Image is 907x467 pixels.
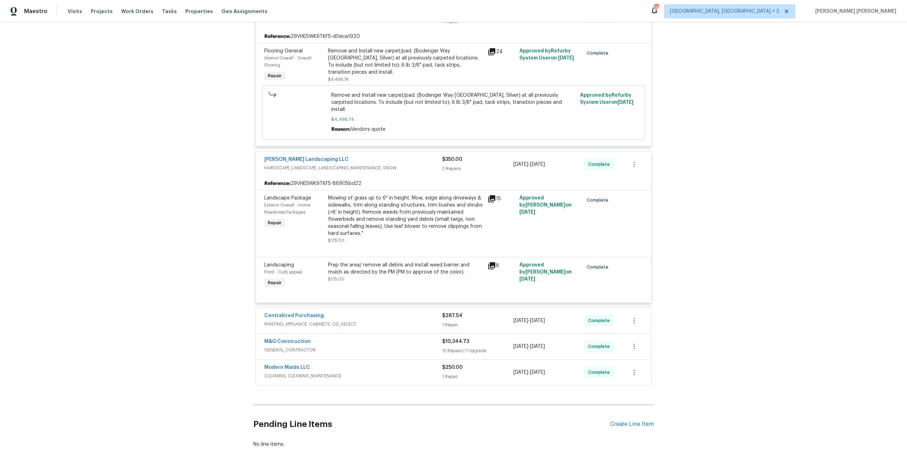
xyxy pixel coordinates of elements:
span: Flooring General [264,49,303,54]
span: $287.54 [442,313,462,318]
div: 29VHESWK9TKF5-d0eca1920 [256,30,651,43]
span: Projects [91,8,113,15]
span: Complete [588,369,613,376]
span: [DATE] [530,370,545,375]
span: [DATE] [513,318,528,323]
span: [DATE] [513,370,528,375]
span: Approved by Refurby System User on [580,93,633,105]
span: [DATE] [513,162,528,167]
span: $10,344.73 [442,339,469,344]
span: [DATE] [618,100,633,105]
span: [DATE] [519,277,535,282]
div: 15 [488,195,515,203]
span: CLEANING, CLEANING_MAINTENANCE [264,372,442,379]
span: [PERSON_NAME] [PERSON_NAME] [812,8,896,15]
span: Complete [588,317,613,324]
b: Reference: [264,33,291,40]
span: Approved by [PERSON_NAME] on [519,263,572,282]
span: [DATE] [513,344,528,349]
div: 1 Repair [442,373,513,380]
span: Vendors quote [351,127,385,132]
a: [PERSON_NAME] Landscaping LLC [264,157,349,162]
span: - [513,317,545,324]
span: [DATE] [530,318,545,323]
h2: Pending Line Items [253,408,610,441]
b: Reference: [264,180,291,187]
span: Front - Curb appeal [264,270,302,274]
a: Modern Maids LLC [264,365,310,370]
span: Complete [587,264,611,271]
div: Mowing of grass up to 6" in height. Mow, edge along driveways & sidewalks, trim along standing st... [328,195,483,237]
div: 138 [654,4,659,11]
div: 12 Repairs | 7 Upgrade [442,347,513,354]
span: Work Orders [121,8,153,15]
span: Complete [587,197,611,204]
span: [GEOGRAPHIC_DATA], [GEOGRAPHIC_DATA] + 3 [670,8,779,15]
span: Repair [265,72,285,79]
div: Create Line Item [610,421,654,428]
span: - [513,343,545,350]
div: 8 [488,261,515,270]
span: GENERAL_CONTRACTOR [264,347,442,354]
div: 24 [488,47,515,56]
span: Properties [185,8,213,15]
span: Remove and Install new carpet/pad. (Bodenger Way [GEOGRAPHIC_DATA], Silver) at all previously car... [331,92,576,113]
span: PAINTING, APPLIANCE, CABINETS, OD_SELECT [264,321,442,328]
span: $4,496.74 [328,77,349,81]
span: $175.00 [328,277,344,281]
a: Centralized Purchasing [264,313,324,318]
span: Approved by [PERSON_NAME] on [519,196,572,215]
div: 1 Repair [442,321,513,328]
span: Maestro [24,8,47,15]
span: $175.00 [328,238,344,243]
div: No line items. [253,441,654,448]
span: [DATE] [530,344,545,349]
div: Prep the area/ remove all debris and install weed barrier and mulch as directed by the PM (PM to ... [328,261,483,276]
span: Visits [68,8,82,15]
span: Complete [588,161,613,168]
span: Geo Assignments [221,8,267,15]
span: [DATE] [519,210,535,215]
span: Landscaping [264,263,294,268]
span: Tasks [162,9,177,14]
span: [DATE] [530,162,545,167]
span: Repair [265,279,285,286]
span: [DATE] [558,56,574,61]
div: Remove and Install new carpet/pad. (Bodenger Way [GEOGRAPHIC_DATA], Silver) at all previously car... [328,47,483,76]
span: - [513,161,545,168]
a: M&G Construction [264,339,311,344]
span: Approved by Refurby System User on [519,49,574,61]
span: Landscape Package [264,196,311,201]
span: $250.00 [442,365,463,370]
span: Repair [265,219,285,226]
span: Reason: [331,127,351,132]
span: Complete [587,50,611,57]
span: Interior Overall - Overall Flooring [264,56,311,67]
span: Exterior Overall - Home Readiness Packages [264,203,310,214]
div: 2 Repairs [442,165,513,172]
span: Complete [588,343,613,350]
span: HARDSCAPE_LANDSCAPE, LANDSCAPING_MAINTENANCE, SNOW [264,164,442,171]
div: 29VHESWK9TKF5-86905bd22 [256,177,651,190]
span: $4,496.74 [331,116,576,123]
span: $350.00 [442,157,462,162]
span: - [513,369,545,376]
